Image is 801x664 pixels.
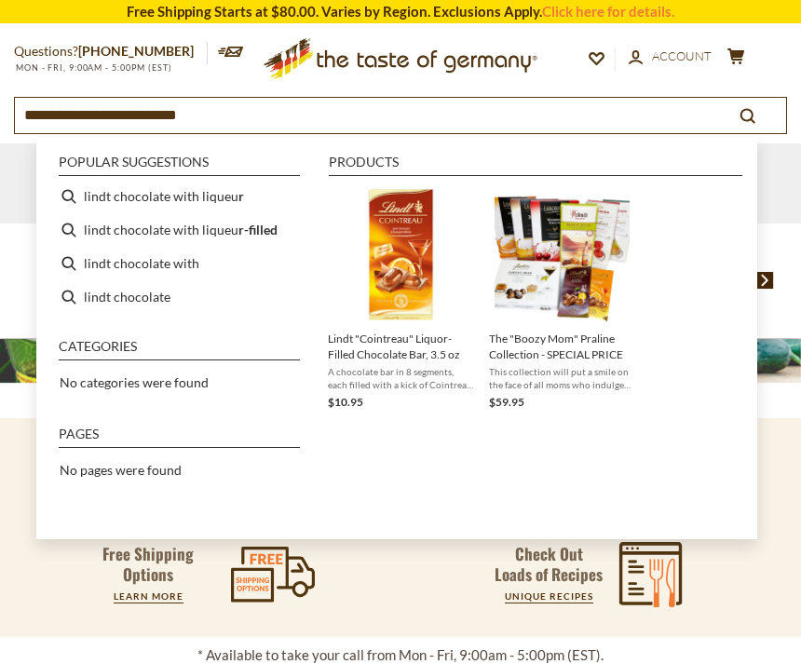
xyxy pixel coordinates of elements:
[51,180,307,213] li: lindt chocolate with liqueur
[489,187,635,412] a: Boozy Mom CollectionThe "Boozy Mom" Praline Collection - SPECIAL PRICEThis collection will put a ...
[36,138,757,539] div: Instant Search Results
[51,280,307,314] li: lindt chocolate
[51,247,307,280] li: lindt chocolate with
[320,180,482,419] li: Lindt "Cointreau" Liquor-Filled Chocolate Bar, 3.5 oz
[14,40,208,63] p: Questions?
[59,156,300,176] li: Popular suggestions
[14,62,172,73] span: MON - FRI, 9:00AM - 5:00PM (EST)
[59,427,300,448] li: Pages
[756,272,774,289] img: next arrow
[114,590,183,602] a: LEARN MORE
[60,462,182,478] span: No pages were found
[87,544,210,585] p: Free Shipping Options
[333,187,468,322] img: Lindt Cointreau Liquor Chocolate
[505,590,593,602] a: UNIQUE RECIPES
[238,219,278,240] b: r-filled
[489,331,635,362] span: The "Boozy Mom" Praline Collection - SPECIAL PRICE
[328,365,474,391] span: A chocolate bar in 8 segments, each filled with a kick of Cointreau Orange Liqueur. A delightful ...
[328,395,363,409] span: $10.95
[329,156,742,176] li: Products
[328,331,474,362] span: Lindt "Cointreau" Liquor-Filled Chocolate Bar, 3.5 oz
[482,180,643,419] li: The "Boozy Mom" Praline Collection - SPECIAL PRICE
[495,187,630,322] img: Boozy Mom Collection
[629,47,712,67] a: Account
[328,187,474,412] a: Lindt Cointreau Liquor ChocolateLindt "Cointreau" Liquor-Filled Chocolate Bar, 3.5 ozA chocolate ...
[78,43,194,59] a: [PHONE_NUMBER]
[60,374,209,390] span: No categories were found
[652,48,712,63] span: Account
[51,213,307,247] li: lindt chocolate with liqueur-filled
[489,365,635,391] span: This collection will put a smile on the face of all moms who indulge here and there in some liquo...
[489,395,524,409] span: $59.95
[238,185,244,207] b: r
[542,3,674,20] a: Click here for details.
[59,340,300,360] li: Categories
[495,544,603,585] p: Check Out Loads of Recipes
